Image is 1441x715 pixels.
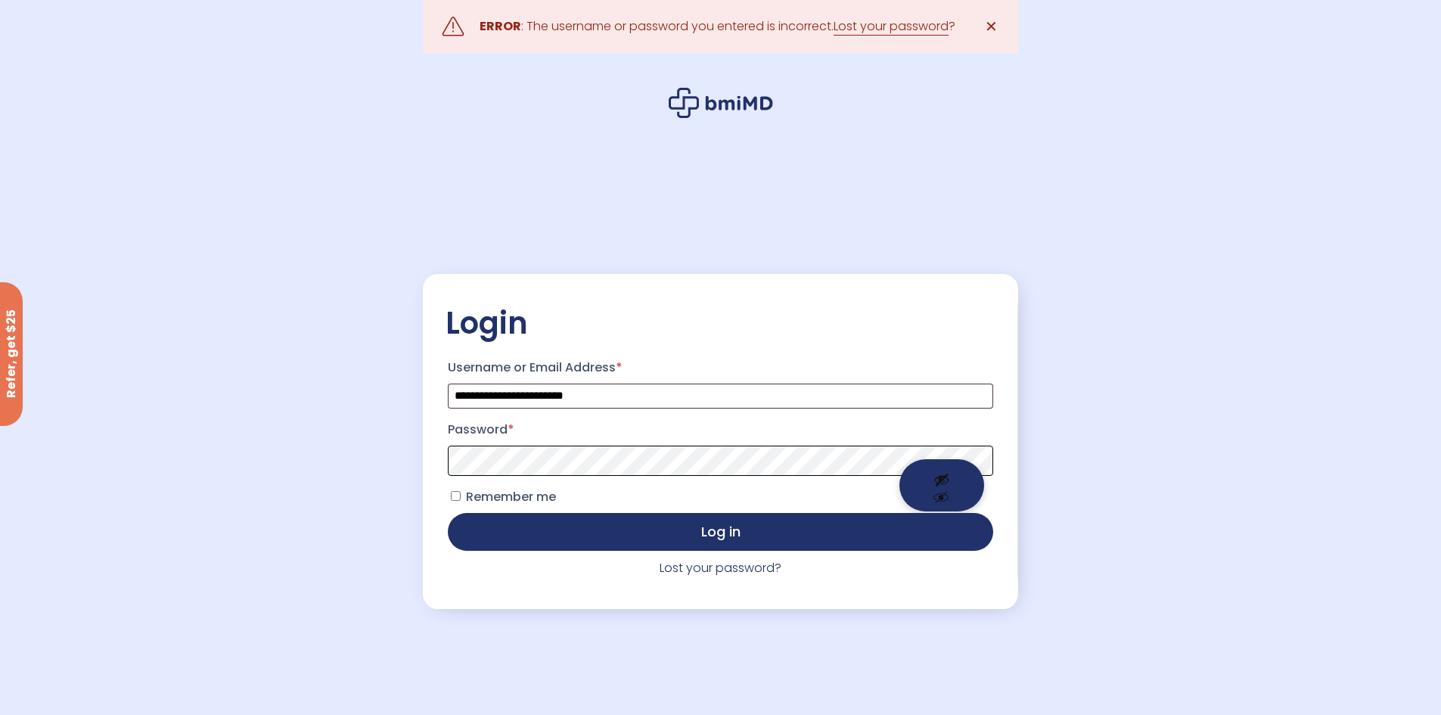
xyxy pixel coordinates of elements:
[985,16,998,37] span: ✕
[899,459,984,511] button: Show password
[977,11,1007,42] a: ✕
[834,17,949,36] a: Lost your password
[448,513,992,551] button: Log in
[451,491,461,501] input: Remember me
[446,304,995,342] h2: Login
[480,16,955,37] div: : The username or password you entered is incorrect. ?
[660,559,781,577] a: Lost your password?
[480,17,521,35] strong: ERROR
[466,488,556,505] span: Remember me
[448,418,992,442] label: Password
[448,356,992,380] label: Username or Email Address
